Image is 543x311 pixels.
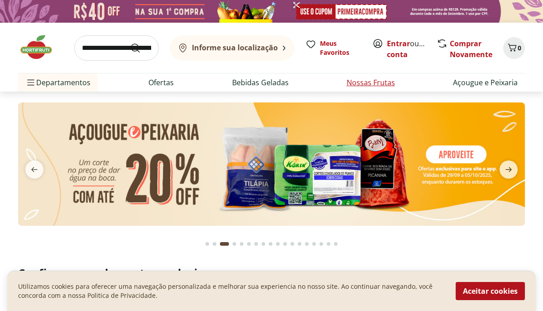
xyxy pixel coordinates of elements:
button: Go to page 5 from fs-carousel [238,233,245,255]
input: search [74,35,159,61]
button: Go to page 10 from fs-carousel [274,233,281,255]
b: Informe sua localização [192,43,278,53]
img: Hortifruti [18,34,63,61]
button: Go to page 17 from fs-carousel [325,233,332,255]
span: 0 [518,44,521,52]
a: Nossas Frutas [347,77,395,88]
a: Comprar Novamente [450,39,492,59]
button: Current page from fs-carousel [218,233,231,255]
button: Go to page 7 from fs-carousel [252,233,260,255]
button: Go to page 4 from fs-carousel [231,233,238,255]
p: Utilizamos cookies para oferecer uma navegação personalizada e melhorar sua experiencia no nosso ... [18,282,445,300]
button: Informe sua localização [170,35,295,61]
button: Go to page 2 from fs-carousel [211,233,218,255]
button: Submit Search [130,43,152,53]
span: ou [387,38,427,60]
a: Meus Favoritos [305,39,362,57]
span: Meus Favoritos [320,39,362,57]
button: previous [18,160,51,179]
button: Go to page 16 from fs-carousel [318,233,325,255]
button: Go to page 9 from fs-carousel [267,233,274,255]
button: Go to page 11 from fs-carousel [281,233,289,255]
button: Go to page 6 from fs-carousel [245,233,252,255]
button: Go to page 15 from fs-carousel [310,233,318,255]
h2: Confira nossos descontos exclusivos [18,266,525,280]
a: Bebidas Geladas [232,77,289,88]
button: Go to page 1 from fs-carousel [204,233,211,255]
button: Carrinho [503,37,525,59]
button: Go to page 18 from fs-carousel [332,233,339,255]
button: Go to page 8 from fs-carousel [260,233,267,255]
a: Entrar [387,39,410,49]
span: Departamentos [25,72,90,93]
button: next [492,160,525,179]
img: açougue [18,102,525,225]
a: Açougue e Peixaria [453,77,518,88]
button: Aceitar cookies [456,282,525,300]
button: Go to page 13 from fs-carousel [296,233,303,255]
button: Go to page 14 from fs-carousel [303,233,310,255]
a: Ofertas [148,77,174,88]
a: Criar conta [387,39,437,59]
button: Menu [25,72,36,93]
button: Go to page 12 from fs-carousel [289,233,296,255]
